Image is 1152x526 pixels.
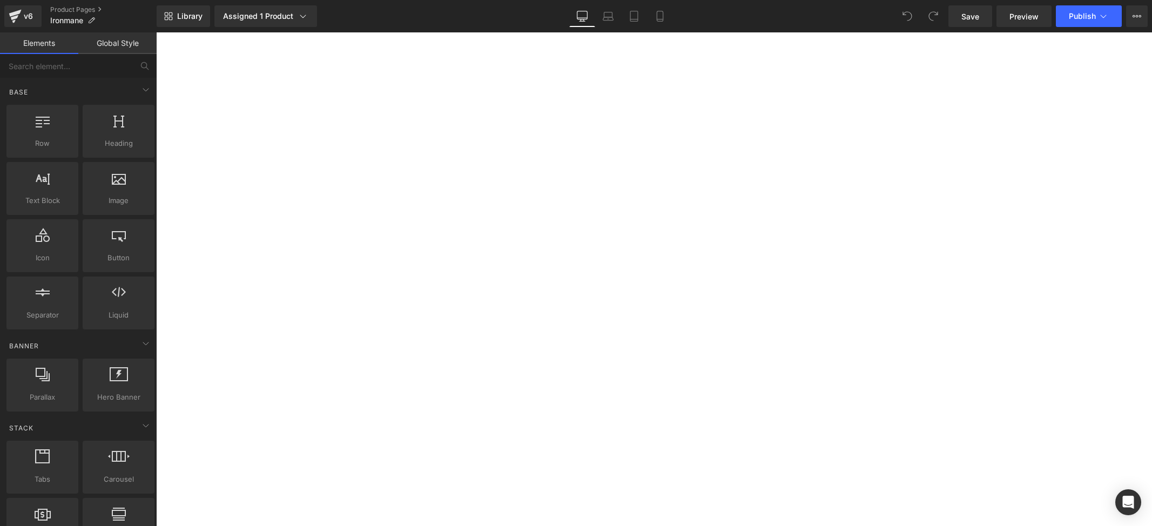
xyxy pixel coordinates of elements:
[1069,12,1096,21] span: Publish
[86,474,151,485] span: Carousel
[1009,11,1039,22] span: Preview
[10,392,75,403] span: Parallax
[10,309,75,321] span: Separator
[157,5,210,27] a: New Library
[10,138,75,149] span: Row
[1115,489,1141,515] div: Open Intercom Messenger
[10,474,75,485] span: Tabs
[569,5,595,27] a: Desktop
[1126,5,1148,27] button: More
[86,392,151,403] span: Hero Banner
[86,309,151,321] span: Liquid
[50,5,157,14] a: Product Pages
[922,5,944,27] button: Redo
[8,87,29,97] span: Base
[1056,5,1122,27] button: Publish
[8,423,35,433] span: Stack
[10,252,75,264] span: Icon
[177,11,203,21] span: Library
[897,5,918,27] button: Undo
[86,195,151,206] span: Image
[10,195,75,206] span: Text Block
[86,252,151,264] span: Button
[647,5,673,27] a: Mobile
[22,9,35,23] div: v6
[961,11,979,22] span: Save
[86,138,151,149] span: Heading
[4,5,42,27] a: v6
[223,11,308,22] div: Assigned 1 Product
[621,5,647,27] a: Tablet
[8,341,40,351] span: Banner
[996,5,1052,27] a: Preview
[595,5,621,27] a: Laptop
[78,32,157,54] a: Global Style
[50,16,83,25] span: Ironmane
